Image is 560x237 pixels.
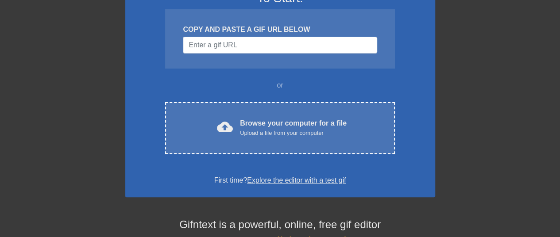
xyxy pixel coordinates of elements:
[183,37,377,54] input: Username
[125,218,435,231] h4: Gifntext is a powerful, online, free gif editor
[240,129,347,138] div: Upload a file from your computer
[183,24,377,35] div: COPY AND PASTE A GIF URL BELOW
[148,80,412,91] div: or
[240,118,347,138] div: Browse your computer for a file
[217,119,233,135] span: cloud_upload
[247,176,346,184] a: Explore the editor with a test gif
[137,175,424,186] div: First time?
